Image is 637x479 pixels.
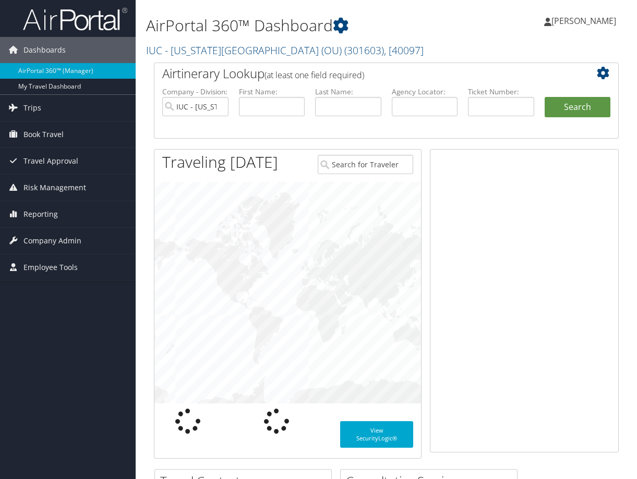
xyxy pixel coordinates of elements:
[340,421,413,448] a: View SecurityLogic®
[23,7,127,31] img: airportal-logo.png
[162,65,572,82] h2: Airtinerary Lookup
[344,43,384,57] span: ( 301603 )
[384,43,424,57] span: , [ 40097 ]
[23,95,41,121] span: Trips
[551,15,616,27] span: [PERSON_NAME]
[265,69,364,81] span: (at least one field required)
[23,254,78,280] span: Employee Tools
[146,15,466,36] h1: AirPortal 360™ Dashboard
[544,5,627,36] a: [PERSON_NAME]
[23,175,86,201] span: Risk Management
[318,155,413,174] input: Search for Traveler
[162,151,278,173] h1: Traveling [DATE]
[23,121,64,148] span: Book Travel
[545,97,611,118] button: Search
[392,87,458,97] label: Agency Locator:
[23,148,78,174] span: Travel Approval
[23,228,81,254] span: Company Admin
[162,87,229,97] label: Company - Division:
[146,43,424,57] a: IUC - [US_STATE][GEOGRAPHIC_DATA] (OU)
[315,87,381,97] label: Last Name:
[23,201,58,227] span: Reporting
[239,87,305,97] label: First Name:
[468,87,534,97] label: Ticket Number:
[23,37,66,63] span: Dashboards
